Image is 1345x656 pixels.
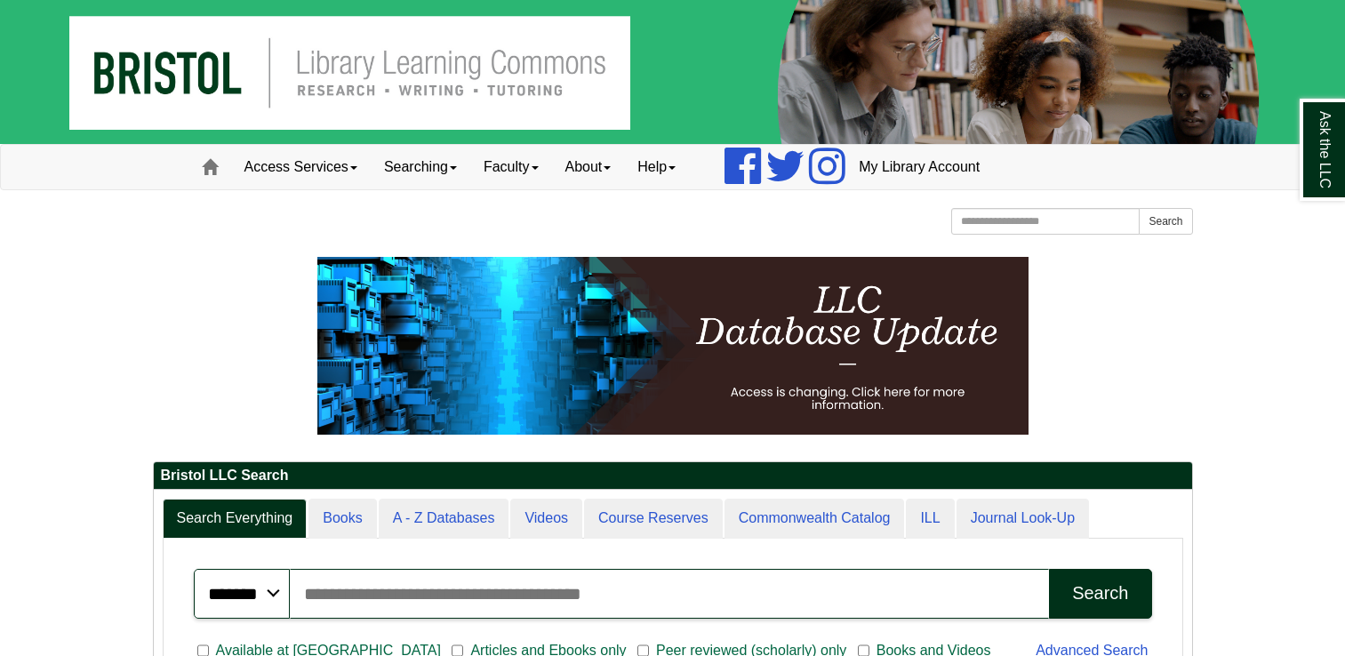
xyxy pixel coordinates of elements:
[1139,208,1192,235] button: Search
[845,145,993,189] a: My Library Account
[584,499,723,539] a: Course Reserves
[317,257,1029,435] img: HTML tutorial
[371,145,470,189] a: Searching
[906,499,954,539] a: ILL
[1072,583,1128,604] div: Search
[725,499,905,539] a: Commonwealth Catalog
[308,499,376,539] a: Books
[154,462,1192,490] h2: Bristol LLC Search
[624,145,689,189] a: Help
[231,145,371,189] a: Access Services
[379,499,509,539] a: A - Z Databases
[957,499,1089,539] a: Journal Look-Up
[163,499,308,539] a: Search Everything
[1049,569,1151,619] button: Search
[552,145,625,189] a: About
[510,499,582,539] a: Videos
[470,145,552,189] a: Faculty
